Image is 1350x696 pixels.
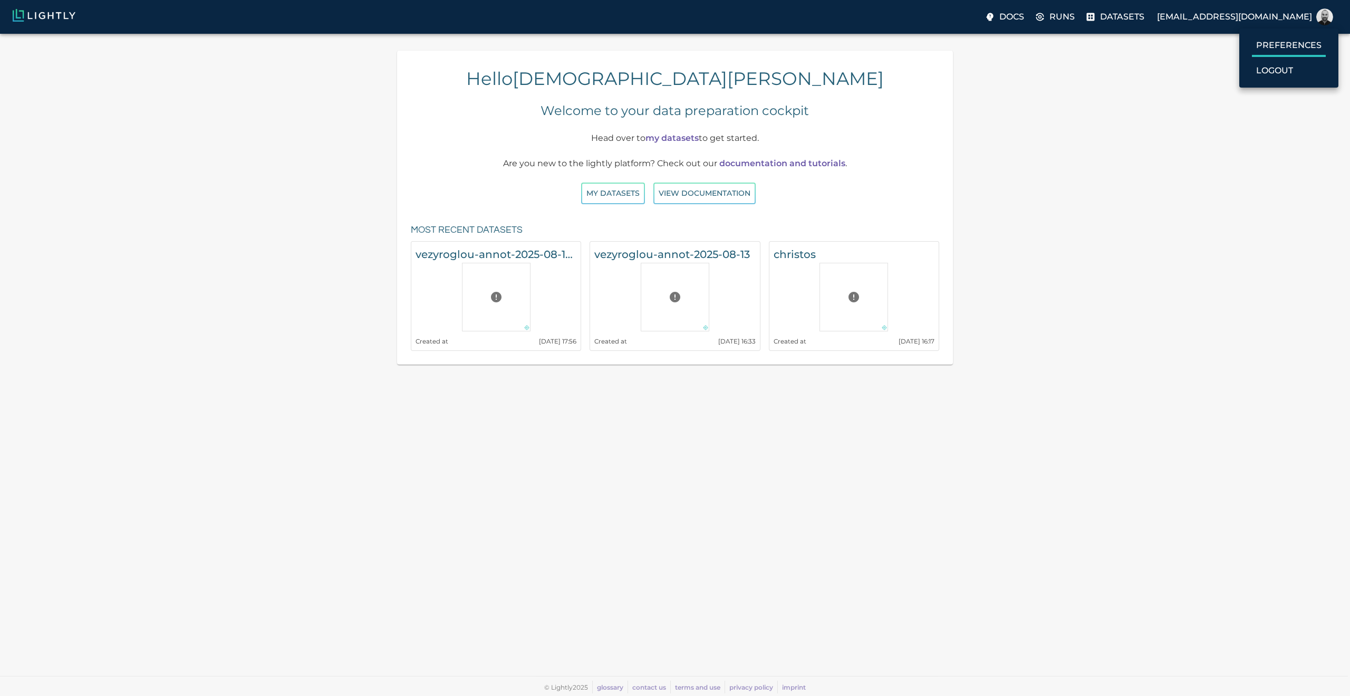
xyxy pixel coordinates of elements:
label: Logout [1252,61,1297,80]
label: Preferences [1252,36,1326,57]
a: Logout [1252,61,1326,80]
p: Logout [1256,64,1293,77]
p: Preferences [1256,39,1322,52]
